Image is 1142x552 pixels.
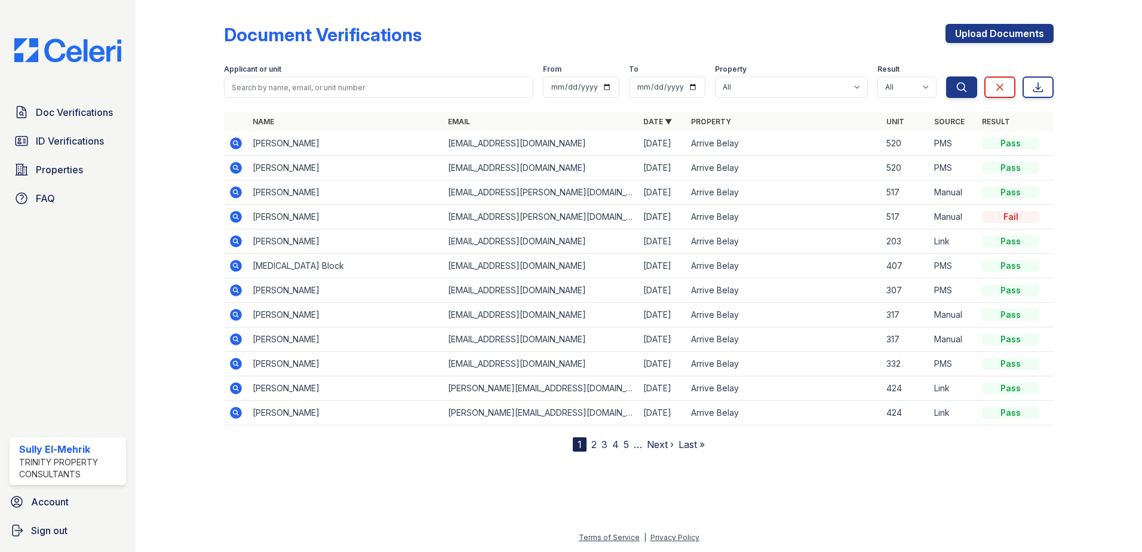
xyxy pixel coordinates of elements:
td: 407 [882,254,929,278]
div: Pass [982,333,1039,345]
td: Arrive Belay [686,278,882,303]
td: PMS [929,156,977,180]
a: Properties [10,158,126,182]
button: Sign out [5,519,131,542]
span: Sign out [31,523,67,538]
td: Link [929,376,977,401]
td: 517 [882,180,929,205]
td: 424 [882,401,929,425]
td: [PERSON_NAME][EMAIL_ADDRESS][DOMAIN_NAME] [443,401,638,425]
td: [EMAIL_ADDRESS][DOMAIN_NAME] [443,254,638,278]
td: Manual [929,180,977,205]
td: Arrive Belay [686,376,882,401]
td: [PERSON_NAME] [248,229,443,254]
td: 424 [882,376,929,401]
a: Terms of Service [579,533,640,542]
td: Arrive Belay [686,254,882,278]
td: [EMAIL_ADDRESS][DOMAIN_NAME] [443,327,638,352]
td: 520 [882,156,929,180]
td: [PERSON_NAME] [248,131,443,156]
input: Search by name, email, or unit number [224,76,533,98]
td: Arrive Belay [686,401,882,425]
td: [EMAIL_ADDRESS][PERSON_NAME][DOMAIN_NAME] [443,205,638,229]
a: Account [5,490,131,514]
td: Link [929,229,977,254]
td: [PERSON_NAME] [248,327,443,352]
td: PMS [929,278,977,303]
a: Doc Verifications [10,100,126,124]
td: [DATE] [638,254,686,278]
a: Email [448,117,470,126]
td: [DATE] [638,303,686,327]
label: Applicant or unit [224,65,281,74]
a: Source [934,117,965,126]
td: Arrive Belay [686,156,882,180]
div: Trinity Property Consultants [19,456,121,480]
span: Account [31,495,69,509]
div: Pass [982,137,1039,149]
td: Arrive Belay [686,303,882,327]
a: Upload Documents [945,24,1054,43]
div: Fail [982,211,1039,223]
iframe: chat widget [1092,504,1130,540]
td: Link [929,401,977,425]
a: 2 [591,438,597,450]
td: [DATE] [638,131,686,156]
td: [EMAIL_ADDRESS][DOMAIN_NAME] [443,131,638,156]
div: Document Verifications [224,24,422,45]
td: [PERSON_NAME] [248,180,443,205]
a: Date ▼ [643,117,672,126]
td: [EMAIL_ADDRESS][DOMAIN_NAME] [443,303,638,327]
a: 3 [601,438,607,450]
td: 317 [882,303,929,327]
td: [EMAIL_ADDRESS][DOMAIN_NAME] [443,156,638,180]
span: … [634,437,642,452]
td: [PERSON_NAME] [248,352,443,376]
td: [DATE] [638,205,686,229]
td: 520 [882,131,929,156]
a: ID Verifications [10,129,126,153]
label: From [543,65,561,74]
td: Manual [929,303,977,327]
td: 307 [882,278,929,303]
td: [DATE] [638,278,686,303]
div: Pass [982,358,1039,370]
a: Unit [886,117,904,126]
td: [DATE] [638,327,686,352]
td: [PERSON_NAME] [248,401,443,425]
a: Privacy Policy [650,533,699,542]
td: 203 [882,229,929,254]
img: CE_Logo_Blue-a8612792a0a2168367f1c8372b55b34899dd931a85d93a1a3d3e32e68fde9ad4.png [5,38,131,62]
td: 317 [882,327,929,352]
span: FAQ [36,191,55,206]
td: 517 [882,205,929,229]
td: Manual [929,205,977,229]
a: FAQ [10,186,126,210]
span: ID Verifications [36,134,104,148]
div: 1 [573,437,587,452]
td: [DATE] [638,229,686,254]
td: [MEDICAL_DATA] Block [248,254,443,278]
span: Doc Verifications [36,105,113,119]
a: Result [982,117,1010,126]
a: 4 [612,438,619,450]
td: Arrive Belay [686,205,882,229]
td: [DATE] [638,401,686,425]
td: Manual [929,327,977,352]
td: [PERSON_NAME] [248,303,443,327]
div: | [644,533,646,542]
a: Last » [679,438,705,450]
label: To [629,65,638,74]
div: Pass [982,162,1039,174]
td: [DATE] [638,376,686,401]
td: Arrive Belay [686,327,882,352]
td: [PERSON_NAME] [248,376,443,401]
td: [EMAIL_ADDRESS][DOMAIN_NAME] [443,278,638,303]
a: Property [691,117,731,126]
td: Arrive Belay [686,352,882,376]
a: Next › [647,438,674,450]
a: Name [253,117,274,126]
div: Pass [982,407,1039,419]
div: Sully El-Mehrik [19,442,121,456]
td: 332 [882,352,929,376]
